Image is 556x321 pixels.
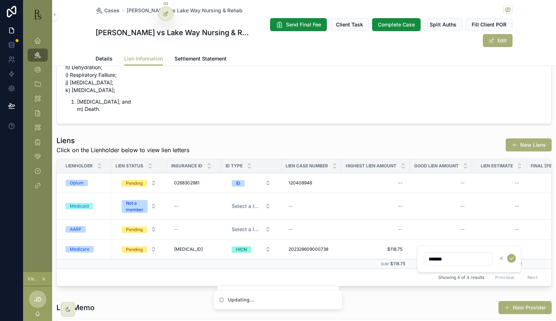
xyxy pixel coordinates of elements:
[476,200,522,212] a: --
[32,9,43,20] img: App logo
[66,163,93,169] span: Lienholder
[390,261,405,266] span: $118.75
[414,200,468,212] a: --
[481,163,513,169] span: Lien Estimate
[288,226,293,232] div: --
[498,301,552,314] a: New Provider
[515,203,519,209] div: --
[96,7,119,14] a: Cases
[288,180,312,186] span: 120408946
[171,163,202,169] span: Insurance ID
[66,203,107,209] a: Medicaid
[515,226,519,232] div: --
[288,246,328,252] span: 202328609000738
[28,276,40,282] span: Viewing as [PERSON_NAME]
[346,177,405,189] a: --
[174,55,227,62] span: Settlement Statement
[124,55,163,62] span: Lien Information
[506,138,552,151] button: New Liens
[174,203,178,209] div: --
[126,226,143,233] div: Pending
[398,180,403,186] div: --
[96,55,113,62] span: Details
[236,246,247,253] div: HICN
[77,98,181,113] li: [MEDICAL_DATA]; and m) Death.
[126,180,143,187] div: Pending
[226,243,277,256] button: Select Button
[174,52,227,67] a: Settlement Statement
[414,177,468,189] a: --
[346,200,405,212] a: --
[476,224,522,235] a: --
[346,243,405,255] a: $118.75
[34,295,42,304] span: JD
[424,18,463,31] button: Split Auths
[126,246,143,253] div: Pending
[174,226,178,232] div: --
[472,21,506,28] span: Fill Client POR
[476,243,522,255] a: --
[116,196,162,216] button: Select Button
[346,224,405,235] a: --
[515,180,519,186] div: --
[414,163,459,169] span: Good Lien Amount
[115,242,163,256] a: Select Button
[115,163,143,169] span: Lien Status
[288,203,293,209] div: --
[483,34,513,47] button: Edit
[126,200,143,213] div: Not a member
[116,176,162,189] button: Select Button
[174,180,199,186] span: 0268302981
[116,223,162,236] button: Select Button
[286,163,328,169] span: Lien Case Number
[286,21,321,28] span: Send Final Fee
[398,203,403,209] div: --
[286,177,337,189] a: 120408946
[66,180,107,186] a: Optum
[226,176,277,189] button: Select Button
[96,28,249,38] h1: [PERSON_NAME] vs Lake Way Nursing & Rehab
[476,177,522,189] a: --
[466,18,513,31] button: Fill Client POR
[336,21,363,28] span: Client Task
[174,246,203,252] span: [MEDICAL_ID]
[349,246,403,252] span: $118.75
[96,52,113,67] a: Details
[236,180,240,187] div: ID
[460,180,465,186] div: --
[286,224,337,235] a: --
[228,296,254,304] div: Updating...
[115,176,163,190] a: Select Button
[171,243,217,255] a: [MEDICAL_ID]
[226,199,277,213] a: Select Button
[460,226,465,232] div: --
[127,7,243,14] a: [PERSON_NAME] vs Lake Way Nursing & Rehab
[70,246,89,253] div: Medicare
[372,18,421,31] button: Complete Case
[378,21,415,28] span: Complete Case
[115,222,163,236] a: Select Button
[115,196,163,216] a: Select Button
[124,52,163,66] a: Lien Information
[226,242,277,256] a: Select Button
[330,18,369,31] button: Client Task
[460,203,465,209] div: --
[226,222,277,236] a: Select Button
[66,226,107,233] a: AARP
[56,146,189,154] span: Click on the Lienholder below to view lien letters
[56,136,189,146] h1: Liens
[286,243,337,255] a: 202328609000738
[286,200,337,212] a: --
[430,21,456,28] span: Split Auths
[346,163,396,169] span: Highest Lien Amount
[414,243,468,255] a: $118.75
[70,180,84,186] div: Optum
[232,226,262,233] span: Select a ID Type
[70,226,81,233] div: AARP
[438,275,484,280] span: Showing 4 of 4 results
[226,163,243,169] span: ID Type
[70,203,89,209] div: Medicaid
[226,200,277,213] button: Select Button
